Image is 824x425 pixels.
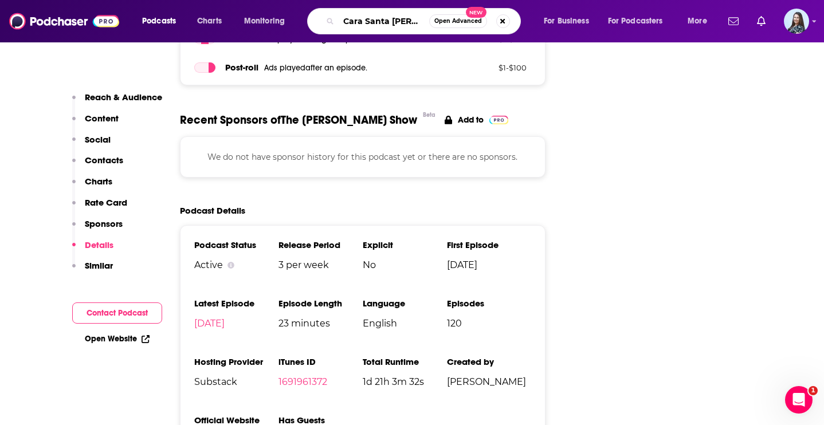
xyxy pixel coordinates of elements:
p: Sponsors [85,218,123,229]
img: Pro Logo [489,116,508,124]
input: Search podcasts, credits, & more... [339,12,429,30]
h3: iTunes ID [278,356,363,367]
h3: Language [363,298,447,309]
h3: First Episode [447,239,531,250]
a: Open Website [85,334,150,344]
button: Reach & Audience [72,92,162,113]
span: For Business [544,13,589,29]
span: English [363,318,447,329]
span: Post -roll [225,62,258,73]
span: 1 [809,386,818,395]
span: 120 [447,318,531,329]
a: Add to [445,113,508,127]
button: Show profile menu [784,9,809,34]
img: Podchaser - Follow, Share and Rate Podcasts [9,10,119,32]
button: open menu [134,12,191,30]
button: Rate Card [72,197,127,218]
h3: Created by [447,356,531,367]
span: Monitoring [244,13,285,29]
span: Podcasts [142,13,176,29]
span: [PERSON_NAME] [447,376,531,387]
p: We do not have sponsor history for this podcast yet or there are no sponsors. [194,151,531,163]
button: Similar [72,260,113,281]
p: Details [85,239,113,250]
p: Add to [458,115,484,125]
img: User Profile [784,9,809,34]
a: Charts [190,12,229,30]
span: 23 minutes [278,318,363,329]
p: Social [85,134,111,145]
span: Recent Sponsors of The [PERSON_NAME] Show [180,113,417,127]
p: Reach & Audience [85,92,162,103]
div: Beta [423,111,435,119]
div: Active [194,259,278,270]
button: open menu [536,12,603,30]
button: Contacts [72,155,123,176]
button: Content [72,113,119,134]
h2: Podcast Details [180,205,245,216]
button: Open AdvancedNew [429,14,487,28]
p: Contacts [85,155,123,166]
h3: Explicit [363,239,447,250]
h3: Hosting Provider [194,356,278,367]
h3: Podcast Status [194,239,278,250]
button: Sponsors [72,218,123,239]
p: Charts [85,176,112,187]
a: 1691961372 [278,376,327,387]
span: Charts [197,13,222,29]
a: Show notifications dropdown [724,11,743,31]
p: Similar [85,260,113,271]
a: Show notifications dropdown [752,11,770,31]
div: Search podcasts, credits, & more... [318,8,532,34]
span: Logged in as brookefortierpr [784,9,809,34]
span: Open Advanced [434,18,482,24]
h3: Release Period [278,239,363,250]
span: 3 per week [278,259,363,270]
button: open menu [236,12,300,30]
button: Contact Podcast [72,302,162,324]
h3: Episodes [447,298,531,309]
span: 1d 21h 3m 32s [363,376,447,387]
span: For Podcasters [608,13,663,29]
button: open menu [680,12,721,30]
p: Rate Card [85,197,127,208]
span: [DATE] [447,259,531,270]
span: No [363,259,447,270]
button: Social [72,134,111,155]
button: open menu [601,12,680,30]
iframe: Intercom live chat [785,386,813,414]
a: [DATE] [194,318,225,329]
button: Details [72,239,113,261]
span: More [688,13,707,29]
h3: Episode Length [278,298,363,309]
p: $ 1 - $ 100 [452,63,527,72]
span: Ads played after an episode . [264,63,367,73]
p: Content [85,113,119,124]
span: New [466,7,486,18]
button: Charts [72,176,112,197]
span: Substack [194,376,278,387]
h3: Total Runtime [363,356,447,367]
h3: Latest Episode [194,298,278,309]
